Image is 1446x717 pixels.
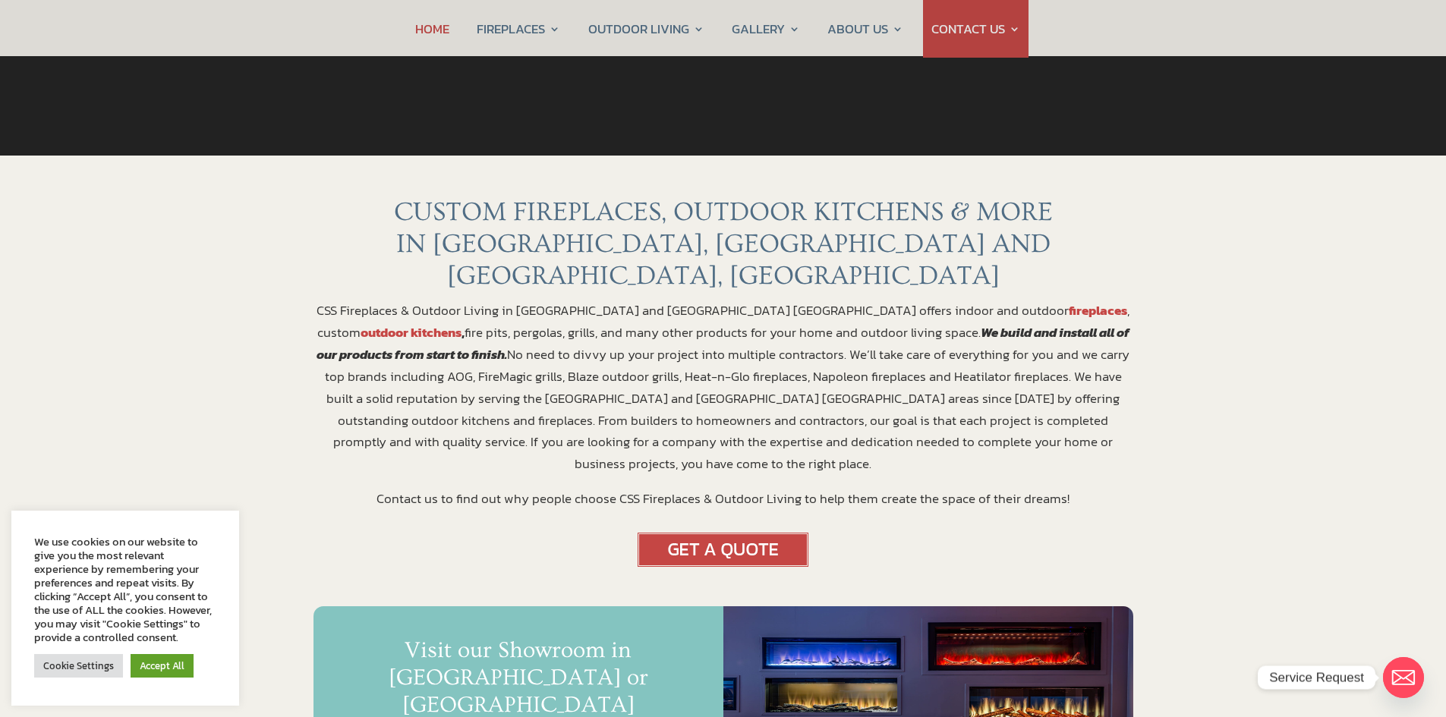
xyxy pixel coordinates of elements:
a: fireplaces [1069,300,1127,320]
img: GetAQuote_btn [638,533,808,567]
a: Cookie Settings [34,654,123,678]
a: get a quote for fireplace or outdoor kitchen [638,552,808,572]
a: outdoor kitchens [361,322,462,342]
p: Contact us to find out why people choose CSS Fireplaces & Outdoor Living to help them create the ... [313,488,1133,510]
h1: CUSTOM FIREPLACES, OUTDOOR KITCHENS & MORE IN [GEOGRAPHIC_DATA], [GEOGRAPHIC_DATA] AND [GEOGRAPHI... [313,197,1133,300]
div: We use cookies on our website to give you the most relevant experience by remembering your prefer... [34,535,216,644]
a: Accept All [131,654,194,678]
strong: We build and install all of our products from start to finish. [317,322,1129,364]
p: CSS Fireplaces & Outdoor Living in [GEOGRAPHIC_DATA] and [GEOGRAPHIC_DATA] [GEOGRAPHIC_DATA] offe... [313,300,1133,488]
a: Email [1383,657,1424,698]
strong: , [361,322,465,342]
